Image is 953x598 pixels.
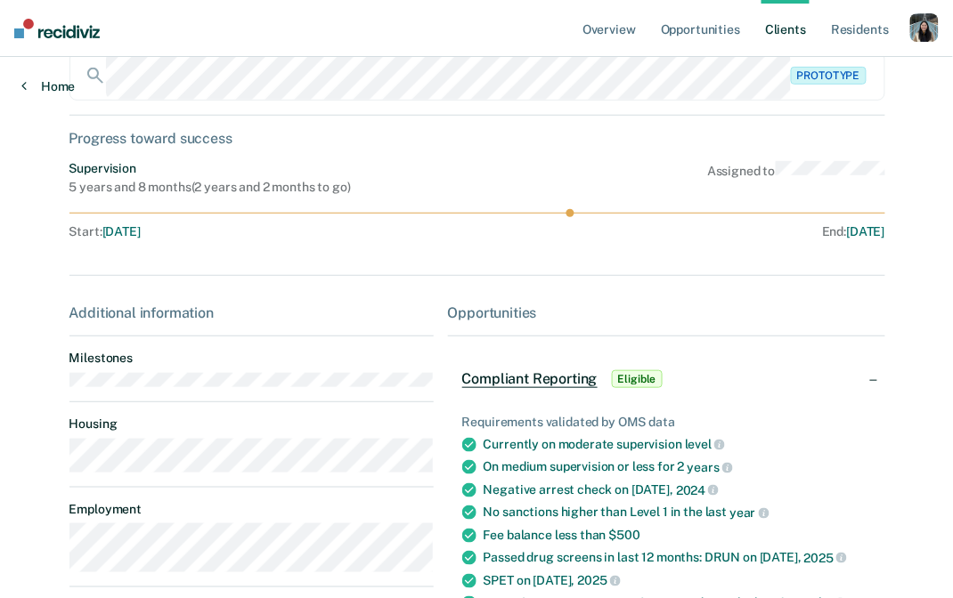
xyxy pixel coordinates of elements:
[69,130,885,147] div: Progress toward success
[485,224,885,239] div: End :
[462,415,871,430] div: Requirements validated by OMS data
[448,304,885,321] div: Opportunities
[847,224,885,238] span: [DATE]
[448,351,885,408] div: Compliant ReportingEligible
[484,459,871,475] div: On medium supervision or less for 2
[578,573,621,587] span: 2025
[612,370,663,388] span: Eligible
[484,550,871,566] div: Passed drug screens in last 12 months: DRUN on [DATE],
[462,370,598,388] span: Compliant Reporting
[688,460,733,474] span: years
[484,505,871,521] div: No sanctions higher than Level 1 in the last
[676,483,719,497] span: 2024
[707,161,885,195] div: Assigned to
[484,528,871,543] div: Fee balance less than
[685,437,725,451] span: level
[69,502,434,517] dt: Employment
[69,351,434,366] dt: Milestones
[804,551,847,565] span: 2025
[729,505,769,520] span: year
[69,224,478,239] div: Start :
[69,180,351,195] div: 5 years and 8 months ( 2 years and 2 months to go )
[484,573,871,589] div: SPET on [DATE],
[14,19,100,38] img: Recidiviz
[484,482,871,498] div: Negative arrest check on [DATE],
[484,437,871,453] div: Currently on moderate supervision
[69,161,351,176] div: Supervision
[69,304,434,321] div: Additional information
[609,528,640,542] span: $500
[21,78,75,94] a: Home
[102,224,141,238] span: [DATE]
[69,416,434,432] dt: Housing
